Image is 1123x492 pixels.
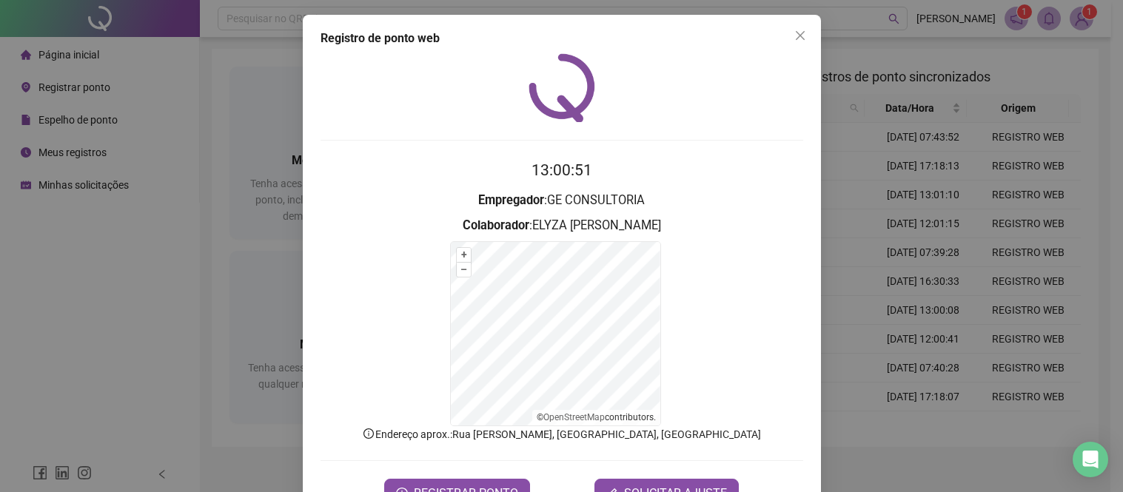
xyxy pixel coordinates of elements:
[794,30,806,41] span: close
[529,53,595,122] img: QRPoint
[457,263,471,277] button: –
[457,248,471,262] button: +
[321,216,803,235] h3: : ELYZA [PERSON_NAME]
[537,412,656,422] li: © contributors.
[321,191,803,210] h3: : GE CONSULTORIA
[463,218,529,232] strong: Colaborador
[362,427,375,440] span: info-circle
[788,24,812,47] button: Close
[543,412,605,422] a: OpenStreetMap
[478,193,544,207] strong: Empregador
[1073,442,1108,477] div: Open Intercom Messenger
[532,161,592,179] time: 13:00:51
[321,426,803,442] p: Endereço aprox. : Rua [PERSON_NAME], [GEOGRAPHIC_DATA], [GEOGRAPHIC_DATA]
[321,30,803,47] div: Registro de ponto web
